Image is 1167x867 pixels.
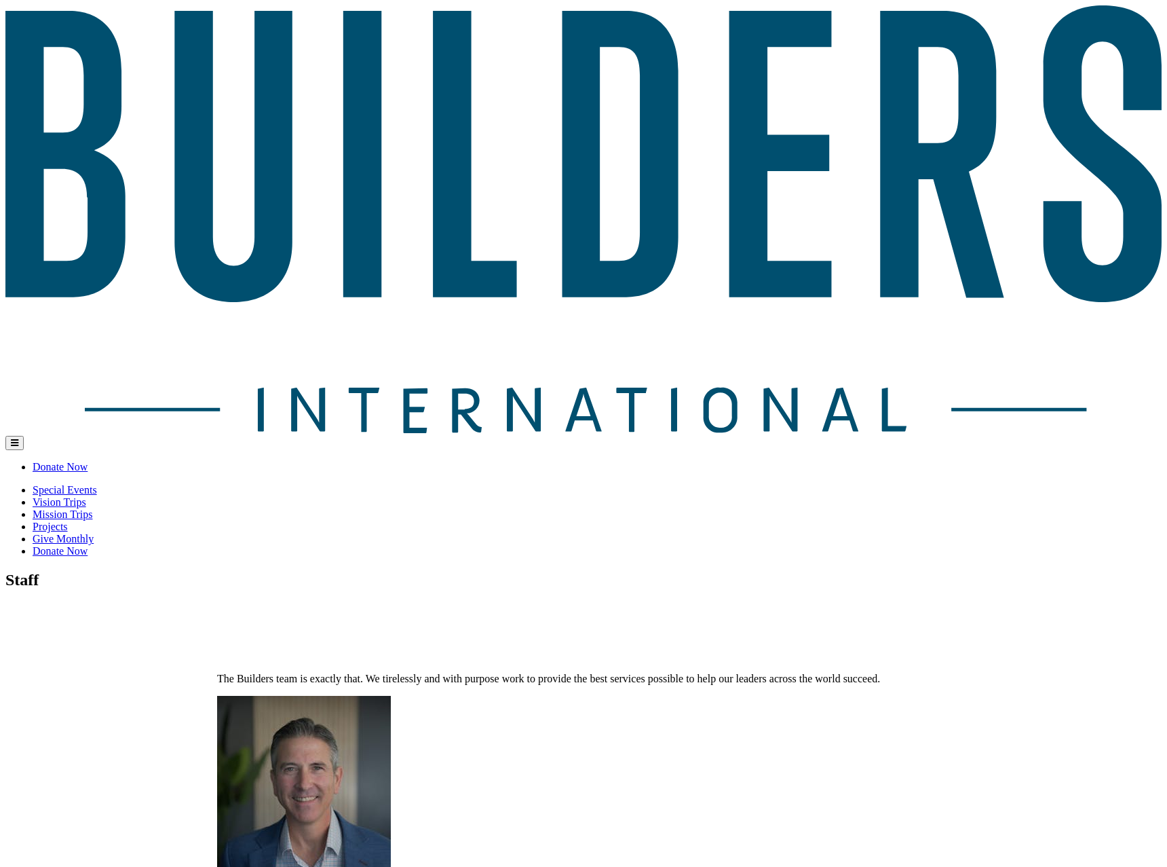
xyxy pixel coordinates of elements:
[33,484,97,496] a: Special Events
[33,461,88,473] a: Donate Now
[33,545,88,557] a: Donate Now
[33,521,68,532] a: Projects
[5,5,1162,433] img: Builders International
[33,509,93,520] a: Mission Trips
[217,673,950,696] p: The Builders team is exactly that. We tirelessly and with purpose work to provide the best servic...
[5,571,39,589] span: Staff
[33,533,94,545] a: Give Monthly
[33,496,86,508] a: Vision Trips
